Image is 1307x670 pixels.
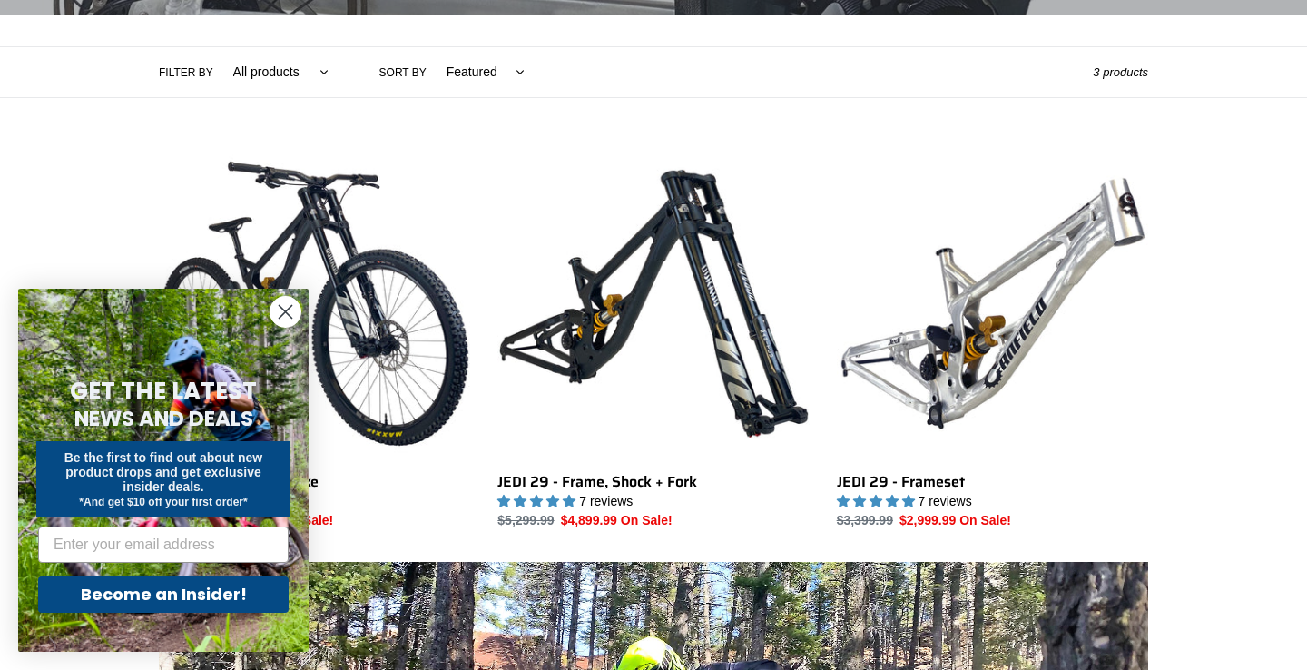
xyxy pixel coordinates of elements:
label: Filter by [159,64,213,81]
label: Sort by [379,64,427,81]
input: Enter your email address [38,527,289,563]
span: GET THE LATEST [70,375,257,408]
button: Become an Insider! [38,576,289,613]
span: Be the first to find out about new product drops and get exclusive insider deals. [64,450,263,494]
span: 3 products [1093,65,1148,79]
button: Close dialog [270,296,301,328]
span: *And get $10 off your first order* [79,496,247,508]
span: NEWS AND DEALS [74,404,253,433]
